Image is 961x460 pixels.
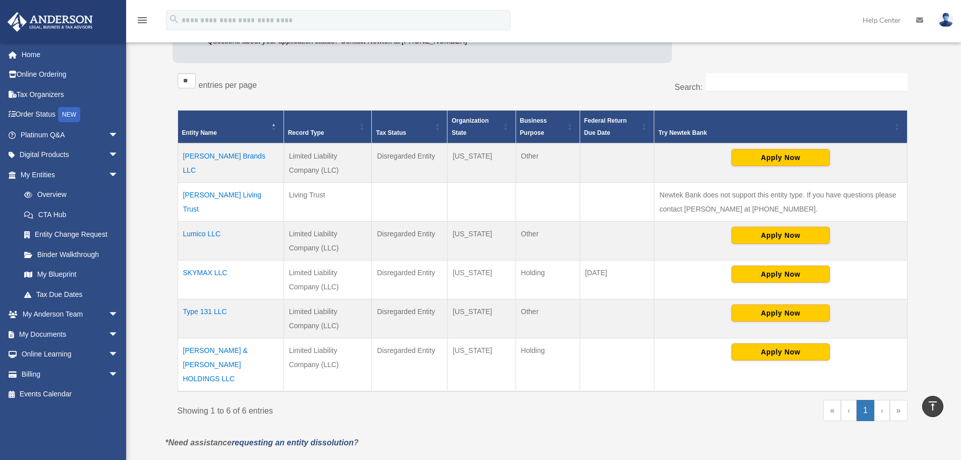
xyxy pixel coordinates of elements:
[516,338,580,392] td: Holding
[372,111,447,144] th: Tax Status: Activate to sort
[108,364,129,385] span: arrow_drop_down
[516,143,580,183] td: Other
[178,261,284,299] td: SKYMAX LLC
[7,44,134,65] a: Home
[658,127,891,139] div: Try Newtek Bank
[14,185,124,205] a: Overview
[284,111,372,144] th: Record Type: Activate to sort
[580,261,654,299] td: [DATE]
[108,324,129,345] span: arrow_drop_down
[178,183,284,222] td: [PERSON_NAME] Living Trust
[731,149,830,166] button: Apply Now
[731,266,830,283] button: Apply Now
[447,143,516,183] td: [US_STATE]
[178,111,284,144] th: Entity Name: Activate to invert sorting
[136,14,148,26] i: menu
[654,183,907,222] td: Newtek Bank does not support this entity type. If you have questions please contact [PERSON_NAME]...
[14,244,129,265] a: Binder Walkthrough
[284,183,372,222] td: Living Trust
[447,261,516,299] td: [US_STATE]
[447,338,516,392] td: [US_STATE]
[447,111,516,144] th: Organization State: Activate to sort
[7,165,129,185] a: My Entitiesarrow_drop_down
[7,84,134,105] a: Tax Organizers
[7,384,134,404] a: Events Calendar
[857,400,874,421] a: 1
[5,12,96,32] img: Anderson Advisors Platinum Portal
[7,145,134,165] a: Digital Productsarrow_drop_down
[654,111,907,144] th: Try Newtek Bank : Activate to sort
[284,299,372,338] td: Limited Liability Company (LLC)
[7,364,134,384] a: Billingarrow_drop_down
[14,205,129,225] a: CTA Hub
[232,438,354,447] a: requesting an entity dissolution
[288,129,324,136] span: Record Type
[108,145,129,166] span: arrow_drop_down
[178,400,535,418] div: Showing 1 to 6 of 6 entries
[178,338,284,392] td: [PERSON_NAME] & [PERSON_NAME] HOLDINGS LLC
[108,165,129,185] span: arrow_drop_down
[372,338,447,392] td: Disregarded Entity
[7,105,134,125] a: Order StatusNEW
[938,13,953,27] img: User Pic
[284,338,372,392] td: Limited Liability Company (LLC)
[7,125,134,145] a: Platinum Q&Aarrow_drop_down
[372,261,447,299] td: Disregarded Entity
[199,81,257,89] label: entries per page
[284,222,372,261] td: Limited Liability Company (LLC)
[284,261,372,299] td: Limited Liability Company (LLC)
[14,225,129,245] a: Entity Change Request
[731,304,830,322] button: Apply Now
[284,143,372,183] td: Limited Liability Company (LLC)
[823,400,841,421] a: First
[7,344,134,365] a: Online Learningarrow_drop_down
[168,14,180,25] i: search
[178,222,284,261] td: Lumico LLC
[108,304,129,325] span: arrow_drop_down
[584,117,627,136] span: Federal Return Due Date
[451,117,488,136] span: Organization State
[372,299,447,338] td: Disregarded Entity
[376,129,406,136] span: Tax Status
[841,400,857,421] a: Previous
[372,222,447,261] td: Disregarded Entity
[108,125,129,145] span: arrow_drop_down
[178,299,284,338] td: Type 131 LLC
[927,400,939,412] i: vertical_align_top
[14,265,129,285] a: My Blueprint
[580,111,654,144] th: Federal Return Due Date: Activate to sort
[516,261,580,299] td: Holding
[520,117,547,136] span: Business Purpose
[674,83,702,91] label: Search:
[14,284,129,304] a: Tax Due Dates
[136,18,148,26] a: menu
[731,343,830,361] button: Apply Now
[372,143,447,183] td: Disregarded Entity
[182,129,217,136] span: Entity Name
[731,227,830,244] button: Apply Now
[516,222,580,261] td: Other
[922,396,943,417] a: vertical_align_top
[516,299,580,338] td: Other
[890,400,908,421] a: Last
[447,299,516,338] td: [US_STATE]
[7,304,134,325] a: My Anderson Teamarrow_drop_down
[874,400,890,421] a: Next
[7,65,134,85] a: Online Ordering
[165,438,359,447] em: *Need assistance ?
[58,107,80,122] div: NEW
[108,344,129,365] span: arrow_drop_down
[516,111,580,144] th: Business Purpose: Activate to sort
[447,222,516,261] td: [US_STATE]
[178,143,284,183] td: [PERSON_NAME] Brands LLC
[7,324,134,344] a: My Documentsarrow_drop_down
